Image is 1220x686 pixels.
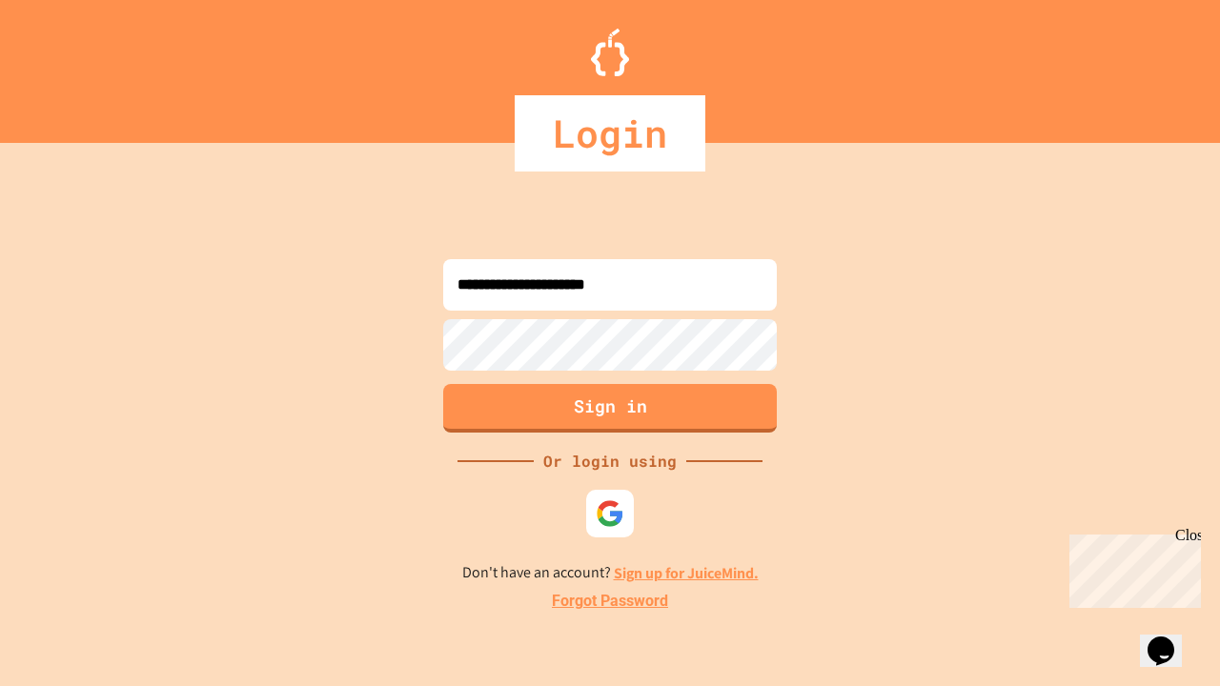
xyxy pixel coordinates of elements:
button: Sign in [443,384,777,433]
a: Sign up for JuiceMind. [614,563,759,583]
img: Logo.svg [591,29,629,76]
a: Forgot Password [552,590,668,613]
iframe: chat widget [1140,610,1201,667]
p: Don't have an account? [462,561,759,585]
div: Chat with us now!Close [8,8,132,121]
img: google-icon.svg [596,499,624,528]
div: Login [515,95,705,171]
iframe: chat widget [1062,527,1201,608]
div: Or login using [534,450,686,473]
